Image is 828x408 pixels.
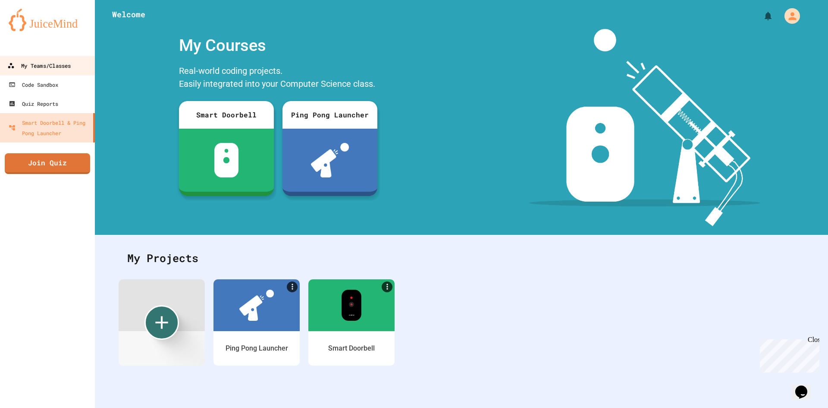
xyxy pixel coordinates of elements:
a: Join Quiz [5,153,90,174]
iframe: chat widget [756,336,819,373]
div: Smart Doorbell & Ping Pong Launcher [9,117,90,138]
div: Quiz Reports [9,98,58,109]
img: sdb-real-colors.png [342,290,362,321]
a: MoreSmart Doorbell [308,279,395,366]
div: My Projects [119,241,804,275]
img: sdb-white.svg [214,143,239,177]
div: My Account [775,6,802,26]
div: Ping Pong Launcher [282,101,377,129]
div: Smart Doorbell [328,343,375,354]
div: Code Sandbox [9,79,58,90]
div: My Courses [175,29,382,62]
div: Ping Pong Launcher [226,343,288,354]
img: ppl-with-ball.png [311,143,349,177]
div: My Teams/Classes [7,60,71,71]
img: banner-image-my-projects.png [529,29,760,226]
a: More [382,281,392,292]
a: MorePing Pong Launcher [213,279,300,366]
div: Create new [144,305,179,340]
img: ppl-with-ball.png [239,290,274,321]
div: Real-world coding projects. Easily integrated into your Computer Science class. [175,62,382,95]
div: My Notifications [747,9,775,23]
iframe: chat widget [792,373,819,399]
a: More [287,281,298,292]
div: Chat with us now!Close [3,3,60,55]
div: Smart Doorbell [179,101,274,129]
img: logo-orange.svg [9,9,86,31]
